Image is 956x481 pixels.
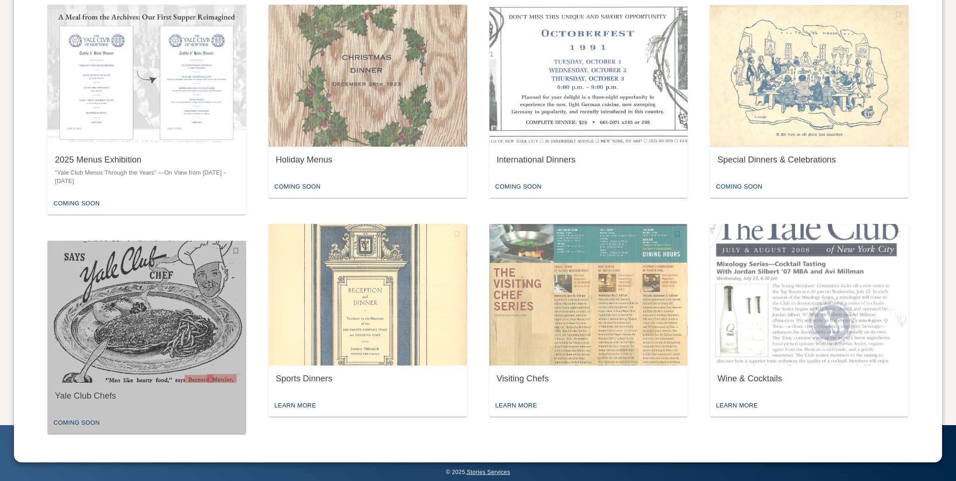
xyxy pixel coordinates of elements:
[229,244,242,257] button: Feature this Story?
[489,224,688,366] img: Visiting Chefs
[717,373,901,385] div: Wine & Cocktails
[268,5,467,147] img: Holiday Menus
[268,224,467,417] button: Feature this Story?Sports DinnersLearn More
[47,5,246,215] button: Feature this Story?2025 Menus Exhibition"Yale Club Menus Through the Years" —On View from [DATE] ...
[55,154,239,166] div: 2025 Menus Exhibition
[51,196,102,211] div: Coming Soon
[710,224,909,366] img: Wine & Cocktails
[493,180,544,194] div: Coming Soon
[714,180,764,194] div: Coming Soon
[268,224,467,366] img: Sports Dinners
[717,154,901,166] div: Special Dinners & Celebrations
[272,399,319,413] div: Learn More
[489,224,688,417] button: Feature this Story?Visiting ChefsLearn More
[47,241,246,434] button: Feature this Story?Yale Club ChefsComing Soon
[489,5,688,147] img: International Dinners
[268,5,467,198] button: Feature this Story?Holiday MenusComing Soon
[710,5,909,147] img: Special Dinners & Celebrations
[272,180,323,194] div: Coming Soon
[467,469,510,475] a: Stories Services
[47,241,246,383] img: Yale Club Chefs
[714,399,760,413] div: Learn More
[47,5,246,147] img: 2025 Menus Exhibition
[710,5,909,198] button: Feature this Story?Special Dinners & CelebrationsComing Soon
[55,390,239,402] div: Yale Club Chefs
[489,5,688,198] button: Feature this Story?International DinnersComing Soon
[276,154,460,166] div: Holiday Menus
[497,373,681,385] div: Visiting Chefs
[493,399,540,413] div: Learn More
[710,224,909,417] button: Feature this Story?Wine & CocktailsLearn More
[55,169,239,186] p: "Yale Club Menus Through the Years" —On View from [DATE] - [DATE]
[51,416,102,430] div: Coming Soon
[446,469,510,475] span: © 2025 ,
[276,373,460,385] div: Sports Dinners
[497,154,681,166] div: International Dinners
